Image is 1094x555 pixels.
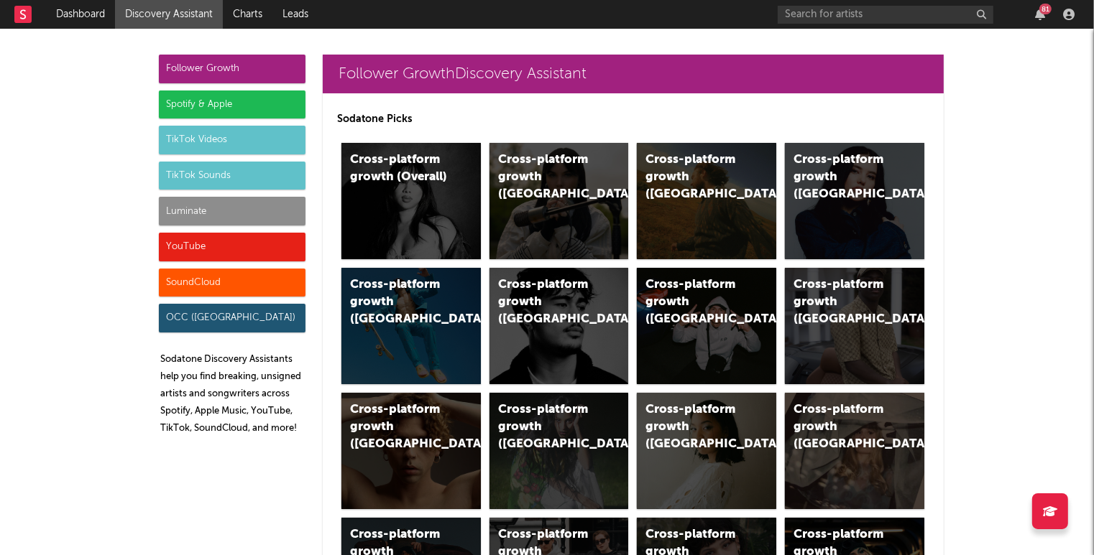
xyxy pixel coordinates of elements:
a: Cross-platform growth ([GEOGRAPHIC_DATA]) [637,143,776,259]
div: Cross-platform growth ([GEOGRAPHIC_DATA]) [498,401,596,453]
div: Cross-platform growth ([GEOGRAPHIC_DATA]) [794,276,891,328]
button: 81 [1035,9,1045,20]
div: Spotify & Apple [159,90,305,119]
a: Cross-platform growth ([GEOGRAPHIC_DATA]) [785,268,924,384]
div: TikTok Videos [159,126,305,154]
div: Follower Growth [159,55,305,83]
p: Sodatone Picks [337,111,929,128]
a: Follower GrowthDiscovery Assistant [323,55,944,93]
input: Search for artists [778,6,993,24]
div: Cross-platform growth (Overall) [350,151,448,186]
div: Cross-platform growth ([GEOGRAPHIC_DATA]) [794,151,891,203]
a: Cross-platform growth (Overall) [341,143,481,259]
div: Cross-platform growth ([GEOGRAPHIC_DATA]) [498,151,596,203]
a: Cross-platform growth ([GEOGRAPHIC_DATA]) [489,143,629,259]
a: Cross-platform growth ([GEOGRAPHIC_DATA]/GSA) [637,268,776,384]
a: Cross-platform growth ([GEOGRAPHIC_DATA]) [785,143,924,259]
p: Sodatone Discovery Assistants help you find breaking, unsigned artists and songwriters across Spo... [160,351,305,437]
div: Cross-platform growth ([GEOGRAPHIC_DATA]) [498,276,596,328]
a: Cross-platform growth ([GEOGRAPHIC_DATA]) [489,393,629,509]
div: TikTok Sounds [159,162,305,190]
div: Luminate [159,197,305,225]
a: Cross-platform growth ([GEOGRAPHIC_DATA]) [785,393,924,509]
div: SoundCloud [159,269,305,297]
a: Cross-platform growth ([GEOGRAPHIC_DATA]) [637,393,776,509]
div: OCC ([GEOGRAPHIC_DATA]) [159,304,305,332]
div: 81 [1039,4,1052,14]
div: YouTube [159,233,305,261]
a: Cross-platform growth ([GEOGRAPHIC_DATA]) [489,268,629,384]
div: Cross-platform growth ([GEOGRAPHIC_DATA]) [645,401,743,453]
div: Cross-platform growth ([GEOGRAPHIC_DATA]) [350,401,448,453]
a: Cross-platform growth ([GEOGRAPHIC_DATA]) [341,393,481,509]
a: Cross-platform growth ([GEOGRAPHIC_DATA]) [341,268,481,384]
div: Cross-platform growth ([GEOGRAPHIC_DATA]/GSA) [645,276,743,328]
div: Cross-platform growth ([GEOGRAPHIC_DATA]) [350,276,448,328]
div: Cross-platform growth ([GEOGRAPHIC_DATA]) [794,401,891,453]
div: Cross-platform growth ([GEOGRAPHIC_DATA]) [645,151,743,203]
